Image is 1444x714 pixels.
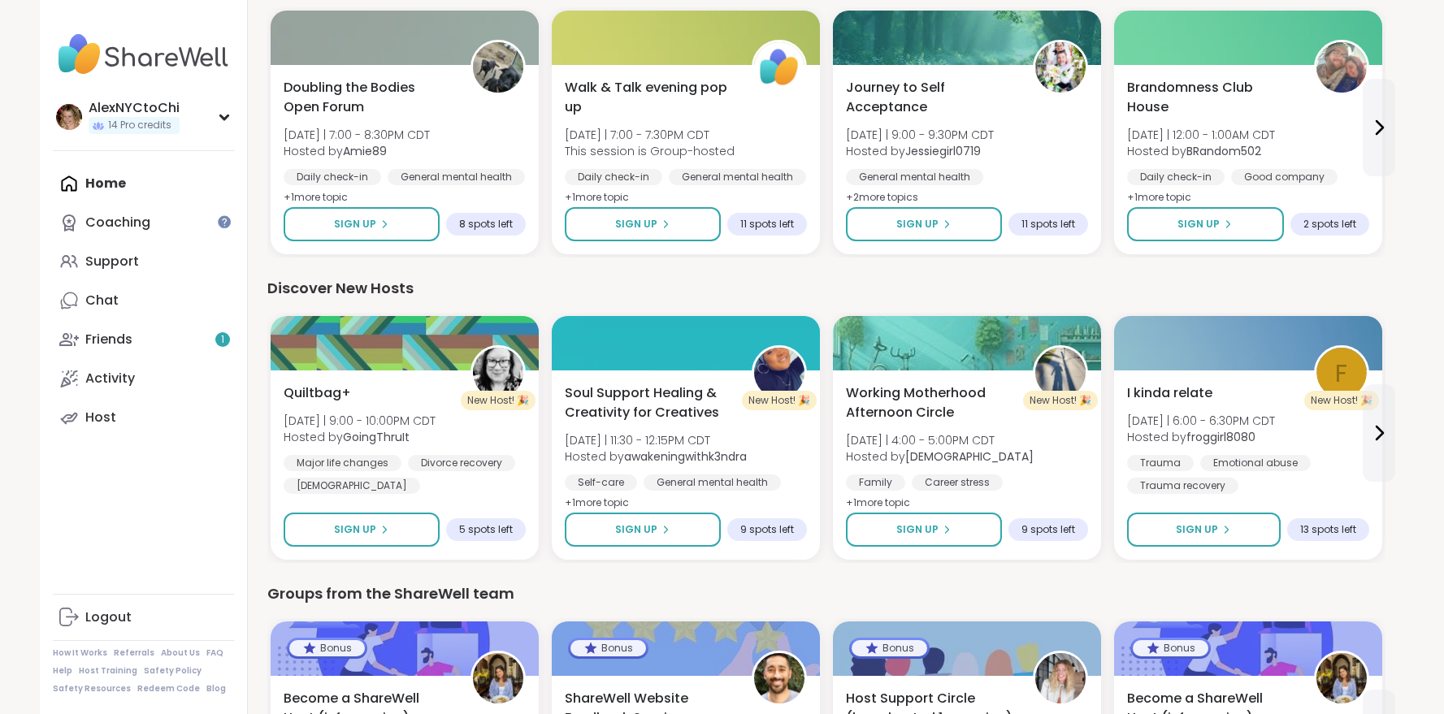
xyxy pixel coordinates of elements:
div: Daily check-in [284,169,381,185]
a: Referrals [114,647,154,659]
span: [DATE] | 7:00 - 7:30PM CDT [565,127,735,143]
button: Sign Up [846,513,1002,547]
span: Hosted by [284,429,436,445]
div: Trauma [1127,455,1194,471]
div: Chat [85,292,119,309]
span: Brandomness Club House [1127,78,1296,117]
span: Quiltbag+ [284,383,351,403]
div: New Host! 🎉 [1023,391,1098,410]
a: Host [53,398,234,437]
div: Host [85,409,116,426]
div: Daily check-in [565,169,662,185]
span: 14 Pro credits [108,119,171,132]
div: New Host! 🎉 [1304,391,1379,410]
div: Self-care [565,474,637,491]
b: Jessiegirl0719 [905,143,981,159]
button: Sign Up [565,513,721,547]
div: Support [85,253,139,270]
a: Friends1 [53,320,234,359]
span: Sign Up [896,522,939,537]
img: GoingThruIt [473,348,523,398]
span: Walk & Talk evening pop up [565,78,734,117]
div: Bonus [852,640,927,656]
a: Blog [206,683,226,695]
span: Doubling the Bodies Open Forum [284,78,453,117]
img: Amie89 [473,42,523,93]
button: Sign Up [846,207,1002,241]
div: Coaching [85,214,150,232]
span: [DATE] | 11:30 - 12:15PM CDT [565,432,747,448]
div: General mental health [846,169,983,185]
div: Bonus [289,640,365,656]
div: AlexNYCtoChi [89,99,180,117]
span: 9 spots left [1021,523,1075,536]
a: Coaching [53,203,234,242]
b: Amie89 [343,143,387,159]
span: Working Motherhood Afternoon Circle [846,383,1015,422]
b: froggirl8080 [1186,429,1255,445]
span: [DATE] | 9:00 - 9:30PM CDT [846,127,994,143]
img: ShareWell [754,42,804,93]
span: Journey to Self Acceptance [846,78,1015,117]
button: Sign Up [284,207,440,241]
div: [DEMOGRAPHIC_DATA] [284,478,420,494]
button: Sign Up [565,207,721,241]
span: 8 spots left [459,218,513,231]
a: Support [53,242,234,281]
span: [DATE] | 7:00 - 8:30PM CDT [284,127,430,143]
span: Sign Up [615,217,657,232]
div: New Host! 🎉 [742,391,817,410]
span: 1 [221,333,224,347]
span: I kinda relate [1127,383,1212,403]
div: Logout [85,608,132,626]
span: Sign Up [334,217,376,232]
a: Help [53,665,72,677]
div: Bonus [570,640,646,656]
div: Groups from the ShareWell team [267,582,1385,605]
b: GoingThruIt [343,429,410,445]
div: General mental health [669,169,806,185]
div: General mental health [644,474,781,491]
img: BRandom502 [1316,42,1367,93]
span: Sign Up [1177,217,1220,232]
a: Safety Policy [144,665,202,677]
b: awakeningwithk3ndra [624,448,747,465]
a: About Us [161,647,200,659]
span: Sign Up [615,522,657,537]
img: Mana [1316,653,1367,703]
div: Major life changes [284,455,401,471]
span: 11 spots left [1021,218,1075,231]
div: Good company [1231,169,1338,185]
span: Hosted by [1127,429,1275,445]
img: AlexNYCtoChi [56,104,82,130]
div: Family [846,474,905,491]
b: [DEMOGRAPHIC_DATA] [905,448,1034,465]
span: f [1335,354,1347,392]
span: 9 spots left [740,523,794,536]
img: Mana [473,653,523,703]
div: Daily check-in [1127,169,1225,185]
span: [DATE] | 6:00 - 6:30PM CDT [1127,413,1275,429]
div: Discover New Hosts [267,277,1385,300]
button: Sign Up [1127,513,1281,547]
div: Career stress [912,474,1003,491]
span: 2 spots left [1303,218,1356,231]
span: [DATE] | 9:00 - 10:00PM CDT [284,413,436,429]
div: Trauma recovery [1127,478,1238,494]
button: Sign Up [284,513,440,547]
span: Sign Up [1176,522,1218,537]
img: KarmaKat42 [1035,348,1086,398]
a: Activity [53,359,234,398]
img: brett [754,653,804,703]
a: FAQ [206,647,223,659]
span: 5 spots left [459,523,513,536]
span: Sign Up [334,522,376,537]
span: [DATE] | 12:00 - 1:00AM CDT [1127,127,1275,143]
div: New Host! 🎉 [461,391,536,410]
iframe: Spotlight [218,215,231,228]
span: Soul Support Healing & Creativity for Creatives [565,383,734,422]
img: awakeningwithk3ndra [754,348,804,398]
span: Hosted by [565,448,747,465]
div: General mental health [388,169,525,185]
span: Hosted by [846,143,994,159]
